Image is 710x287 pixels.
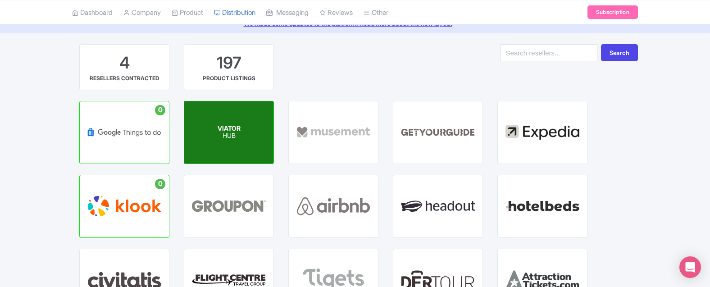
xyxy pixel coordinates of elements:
div: 4 [119,52,130,74]
a: 0 [79,101,169,164]
input: Search resellers... [500,44,597,61]
div: PRODUCT LISTINGS [203,74,255,82]
a: 0 [79,175,169,238]
a: 4 RESELLERS CONTRACTED [79,44,169,90]
button: Search [601,44,638,61]
a: Subscription [587,5,638,19]
p: HUB [218,132,241,140]
div: RESELLERS CONTRACTED [90,74,159,82]
div: 197 [217,52,241,74]
a: 197 PRODUCT LISTINGS [184,44,274,90]
a: EXTRANET CONNECTED 197 VIATOR HUB [184,101,274,164]
span: VIATOR [218,124,241,132]
div: Open Intercom Messenger [679,256,701,278]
